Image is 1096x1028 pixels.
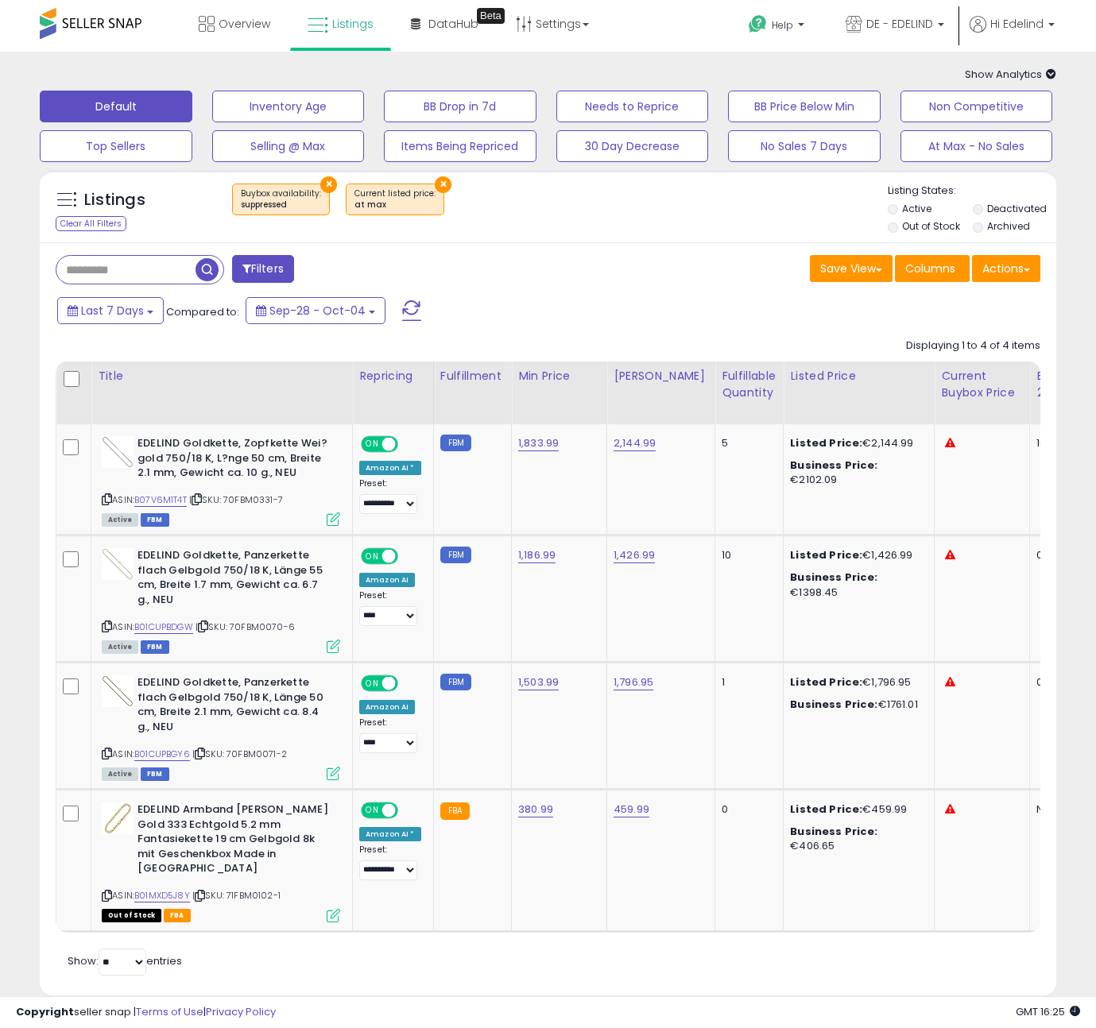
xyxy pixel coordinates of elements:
span: 2025-10-12 16:25 GMT [1016,1004,1080,1019]
b: Listed Price: [790,435,862,450]
span: Overview [219,16,270,32]
a: 1,796.95 [614,674,653,690]
span: All listings currently available for purchase on Amazon [102,767,138,781]
b: Listed Price: [790,547,862,562]
span: FBM [141,640,169,654]
div: Listed Price [790,368,928,385]
span: DE - EDELIND [866,16,933,32]
b: Listed Price: [790,802,862,817]
div: 100% [1036,436,1089,450]
small: FBA [440,802,470,820]
div: €459.99 [790,802,922,817]
span: Columns [905,261,955,276]
div: €1,796.95 [790,675,922,690]
div: BB Share 24h. [1036,368,1094,401]
small: FBM [440,435,471,451]
i: Get Help [748,14,768,34]
span: All listings that are currently out of stock and unavailable for purchase on Amazon [102,909,161,922]
button: Inventory Age [212,91,365,122]
a: B07V6M1T4T [134,493,187,507]
button: BB Price Below Min [728,91,881,122]
span: ON [362,438,382,451]
div: 0% [1036,548,1089,562]
span: ON [362,804,382,817]
span: Sep-28 - Oct-04 [269,303,366,319]
div: seller snap | | [16,1005,276,1020]
label: Out of Stock [902,219,960,233]
div: Preset: [359,844,421,880]
div: €2102.09 [790,458,922,487]
img: 41V7bZUhr5L._SL40_.jpg [102,548,134,580]
a: 459.99 [614,802,649,817]
label: Active [902,202,931,215]
div: Amazon AI [359,573,415,587]
button: Non Competitive [900,91,1053,122]
a: B01MXD5J8Y [134,889,190,902]
span: FBA [164,909,191,922]
div: €1,426.99 [790,548,922,562]
span: DataHub [428,16,478,32]
span: Buybox availability : [241,187,321,211]
span: Show: entries [68,953,182,968]
span: All listings currently available for purchase on Amazon [102,513,138,527]
span: Current listed price : [354,187,436,211]
small: FBM [440,674,471,690]
b: EDELIND Goldkette, Panzerkette flach Gelbgold 750/18 K, Länge 55 cm, Breite 1.7 mm, Gewicht ca. 6... [137,548,331,611]
span: Listings [332,16,374,32]
div: ASIN: [102,436,340,524]
div: 1 [722,675,771,690]
span: OFF [396,438,421,451]
img: 41t1R1jx5XL._SL40_.jpg [102,675,134,707]
div: ASIN: [102,675,340,779]
b: Business Price: [790,458,877,473]
div: Fulfillable Quantity [722,368,776,401]
div: 10 [722,548,771,562]
span: All listings currently available for purchase on Amazon [102,640,138,654]
button: Needs to Reprice [556,91,709,122]
div: Tooltip anchor [477,8,505,24]
span: OFF [396,677,421,690]
a: B01CUPBDGW [134,620,193,634]
div: €2,144.99 [790,436,922,450]
span: FBM [141,767,169,781]
span: | SKU: 70FBM0331-7 [189,493,283,506]
a: 380.99 [518,802,553,817]
b: Business Price: [790,824,877,839]
div: €406.65 [790,825,922,853]
div: at max [354,199,436,211]
b: Business Price: [790,570,877,585]
a: Privacy Policy [206,1004,276,1019]
div: 5 [722,436,771,450]
label: Archived [987,219,1030,233]
span: | SKU: 70FBM0071-2 [192,748,287,760]
div: Amazon AI [359,700,415,714]
span: Hi Edelind [990,16,1044,32]
small: FBM [440,547,471,563]
div: Clear All Filters [56,216,126,231]
div: [PERSON_NAME] [614,368,708,385]
b: EDELIND Goldkette, Zopfkette Wei?gold 750/18 K, L?nge 50 cm, Breite 2.1 mm, Gewicht ca. 10 g., NEU [137,436,331,485]
div: Preset: [359,717,421,753]
span: ON [362,677,382,690]
div: N/A [1036,802,1089,817]
div: €1761.01 [790,698,922,712]
span: ON [362,550,382,563]
div: Amazon AI * [359,827,421,841]
a: Help [736,2,820,52]
p: Listing States: [888,184,1056,199]
b: Business Price: [790,697,877,712]
button: No Sales 7 Days [728,130,881,162]
button: 30 Day Decrease [556,130,709,162]
span: OFF [396,550,421,563]
a: 2,144.99 [614,435,656,451]
span: Help [772,18,793,32]
a: 1,426.99 [614,547,655,563]
a: 1,833.99 [518,435,559,451]
span: OFF [396,804,421,817]
span: Last 7 Days [81,303,144,319]
div: Preset: [359,590,421,626]
button: Save View [810,255,893,282]
button: BB Drop in 7d [384,91,536,122]
b: Listed Price: [790,674,862,690]
button: Sep-28 - Oct-04 [246,297,385,324]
